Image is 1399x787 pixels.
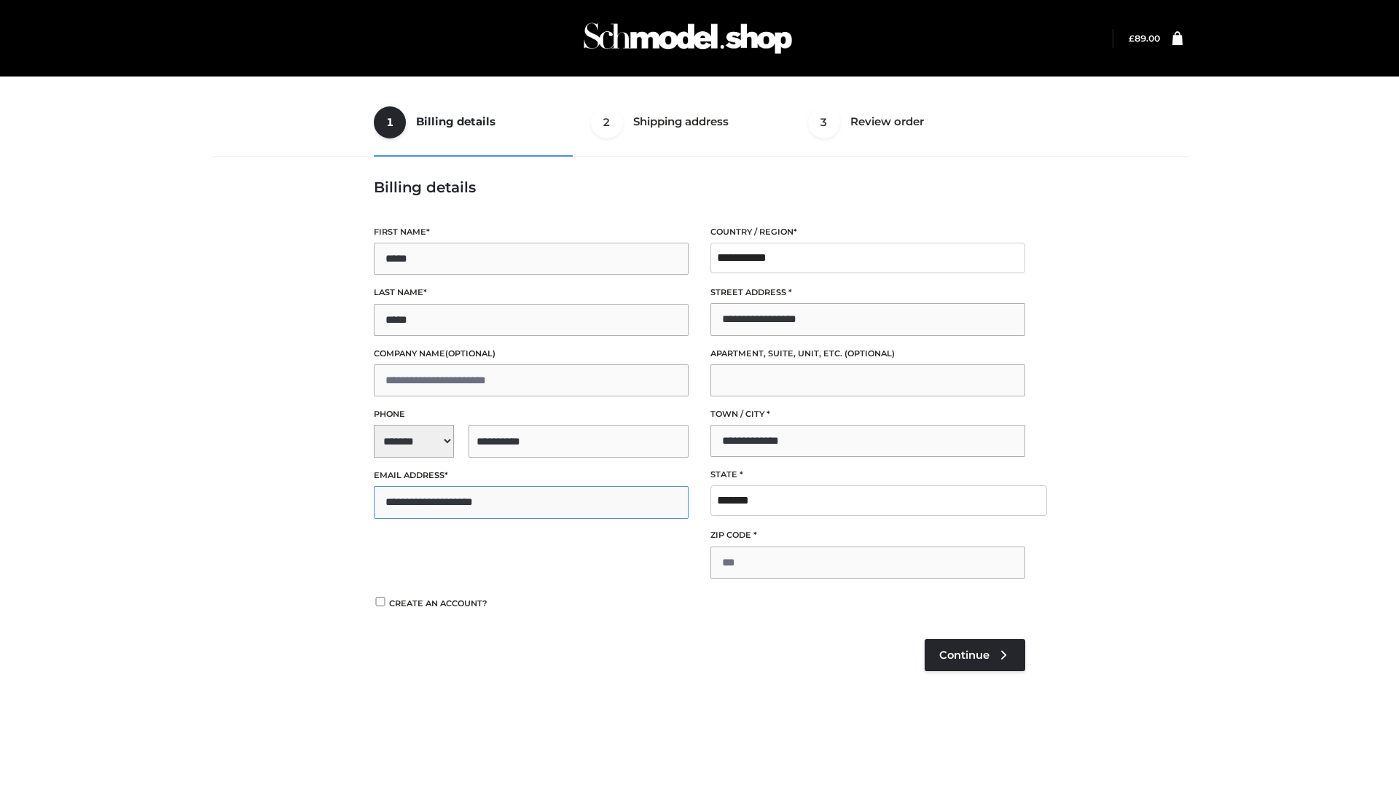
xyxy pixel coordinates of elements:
label: Last name [374,286,689,299]
span: £ [1129,33,1135,44]
label: First name [374,225,689,239]
h3: Billing details [374,179,1025,196]
input: Create an account? [374,597,387,606]
label: Phone [374,407,689,421]
span: Create an account? [389,598,487,608]
bdi: 89.00 [1129,33,1160,44]
label: Email address [374,469,689,482]
label: Street address [710,286,1025,299]
span: (optional) [845,348,895,359]
span: Continue [939,649,990,662]
label: Town / City [710,407,1025,421]
label: Country / Region [710,225,1025,239]
a: Continue [925,639,1025,671]
label: ZIP Code [710,528,1025,542]
span: (optional) [445,348,495,359]
label: Company name [374,347,689,361]
label: State [710,468,1025,482]
img: Schmodel Admin 964 [579,9,797,67]
a: £89.00 [1129,33,1160,44]
label: Apartment, suite, unit, etc. [710,347,1025,361]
